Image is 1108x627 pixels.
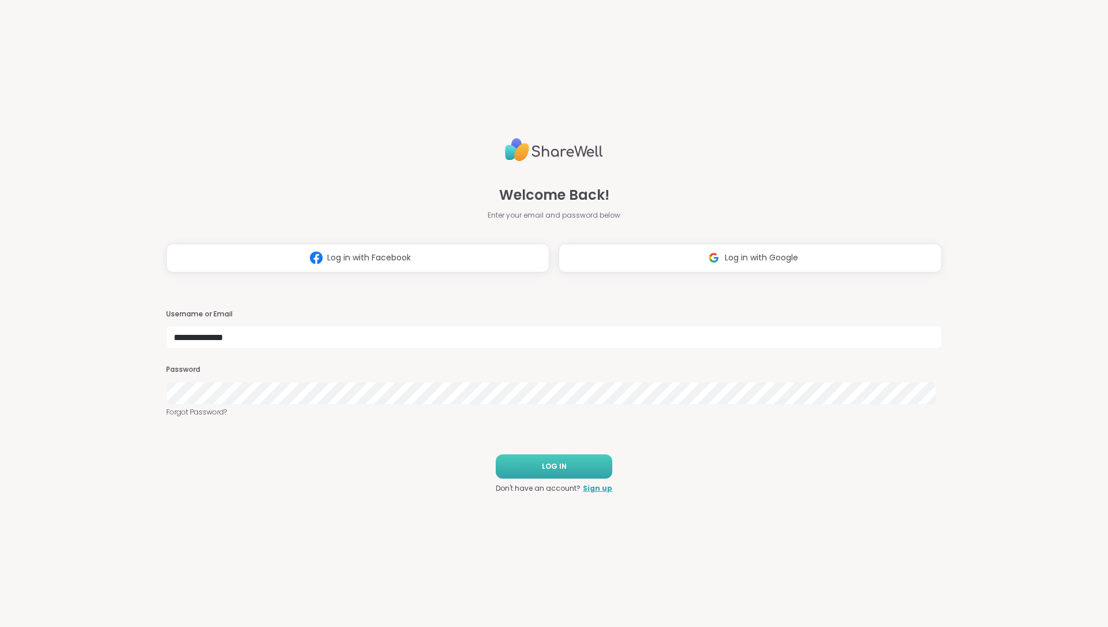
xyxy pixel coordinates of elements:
span: Log in with Facebook [327,252,411,264]
button: Log in with Google [559,244,942,273]
span: Log in with Google [725,252,798,264]
span: Enter your email and password below [488,210,620,221]
span: Don't have an account? [496,483,581,494]
button: Log in with Facebook [166,244,549,273]
img: ShareWell Logomark [703,247,725,268]
button: LOG IN [496,454,612,479]
img: ShareWell Logomark [305,247,327,268]
a: Sign up [583,483,612,494]
img: ShareWell Logo [505,133,603,166]
span: LOG IN [542,461,567,472]
h3: Username or Email [166,309,942,319]
a: Forgot Password? [166,407,942,417]
span: Welcome Back! [499,185,609,206]
h3: Password [166,365,942,375]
